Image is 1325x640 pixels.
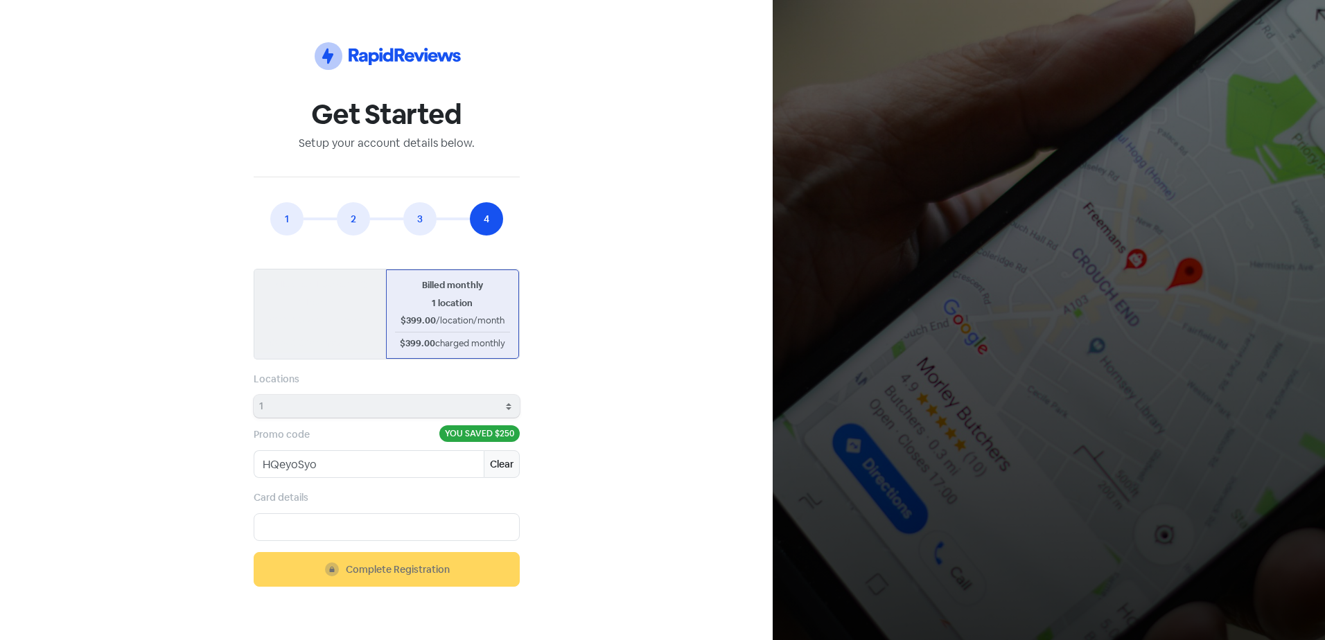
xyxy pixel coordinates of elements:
span: /location/month [302,314,371,326]
span: You saved $250 [439,425,520,442]
div: Billed yearly [263,278,378,292]
div: $399.00 [395,314,510,328]
div: $3990.00 [263,336,378,350]
a: 3 [403,202,437,235]
div: $399.00 [395,337,510,350]
h1: Get Started [254,98,520,131]
iframe: Secure card payment input frame [263,519,511,532]
div: Billed monthly [395,278,510,292]
div: 1 location [263,296,378,310]
span: /location/month [436,314,504,326]
label: Card details [254,490,308,505]
span: (save 17%) [323,278,367,290]
div: 1 location [395,296,510,310]
span: charged yearly [310,337,371,348]
span: Setup your account details below. [299,136,475,150]
div: $332.50 [263,313,378,327]
a: 4 [470,202,503,235]
input: Promo code [254,450,484,478]
span: Complete Registration [346,562,450,577]
span: charged monthly [435,337,505,349]
label: Locations [254,372,299,386]
button: Complete Registration [254,552,520,587]
button: Clear [484,450,520,478]
label: Promo code [254,427,310,442]
a: 1 [270,202,304,235]
a: 2 [337,202,370,235]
